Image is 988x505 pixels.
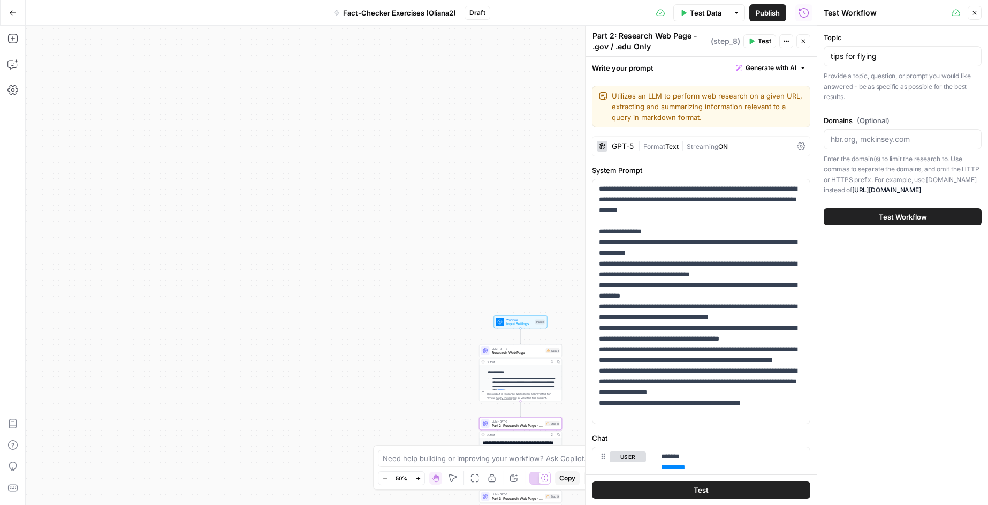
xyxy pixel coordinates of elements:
button: Publish [749,4,786,21]
span: Format [643,142,665,150]
span: Text [665,142,679,150]
span: Draft [469,8,485,18]
button: Test [743,34,776,48]
span: Part 2: Research Web Page - .gov / .edu Only [492,423,543,428]
span: Workflow [506,318,533,322]
span: | [638,140,643,151]
span: Test [694,485,709,495]
span: | [679,140,687,151]
span: LLM · GPT-5 [492,492,543,496]
label: System Prompt [592,165,810,176]
span: Test [758,36,771,46]
div: Output [487,433,548,437]
div: This output is too large & has been abbreviated for review. to view the full content. [487,391,560,400]
span: Publish [756,7,780,18]
label: Topic [824,32,982,43]
p: Provide a topic, question, or prompt you would like answered - be as specific as possible for the... [824,71,982,102]
div: Step 1 [546,348,560,353]
span: Part 3: Research Web Page - Updated Date + Two Sources Supporting [492,496,543,501]
p: Enter the domain(s) to limit the research to. Use commas to separate the domains, and omit the HT... [824,154,982,195]
span: Fact-Checker Exercises (Oliana2) [343,7,456,18]
input: hbr.org, mckinsey.com [831,134,975,145]
div: Step 9 [545,494,560,499]
span: ( step_8 ) [711,36,740,47]
span: LLM · GPT-5 [492,419,543,424]
span: (Optional) [857,115,890,126]
span: Generate with AI [746,63,796,73]
button: Test [592,481,810,499]
g: Edge from start to step_1 [520,328,521,344]
div: WorkflowInput SettingsInputs [479,315,562,328]
span: Test Workflow [879,212,927,222]
span: ON [718,142,728,150]
textarea: Part 2: Research Web Page - .gov / .edu Only [592,31,708,52]
div: Write your prompt [586,57,817,79]
span: Copy the output [496,396,516,400]
label: Domains [824,115,982,126]
a: [URL][DOMAIN_NAME] [852,186,921,194]
span: Copy [559,473,575,483]
span: Input Settings [506,321,533,327]
textarea: Utilizes an LLM to perform web research on a given URL, extracting and summarizing information re... [612,91,803,123]
div: Output [487,360,548,364]
button: Test Workflow [824,208,982,225]
button: Fact-Checker Exercises (Oliana2) [327,4,462,21]
g: Edge from step_1 to step_8 [520,401,521,417]
span: LLM · GPT-5 [492,346,544,351]
span: 50% [396,474,407,483]
span: Streaming [687,142,718,150]
span: Test Data [690,7,721,18]
label: Chat [592,433,810,443]
button: Test Data [673,4,728,21]
button: Generate with AI [732,61,810,75]
button: user [610,451,646,462]
button: Copy [555,471,580,485]
div: GPT-5 [612,142,634,150]
div: Inputs [535,320,545,325]
div: Step 8 [545,421,560,426]
span: Research Web Page [492,350,544,356]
